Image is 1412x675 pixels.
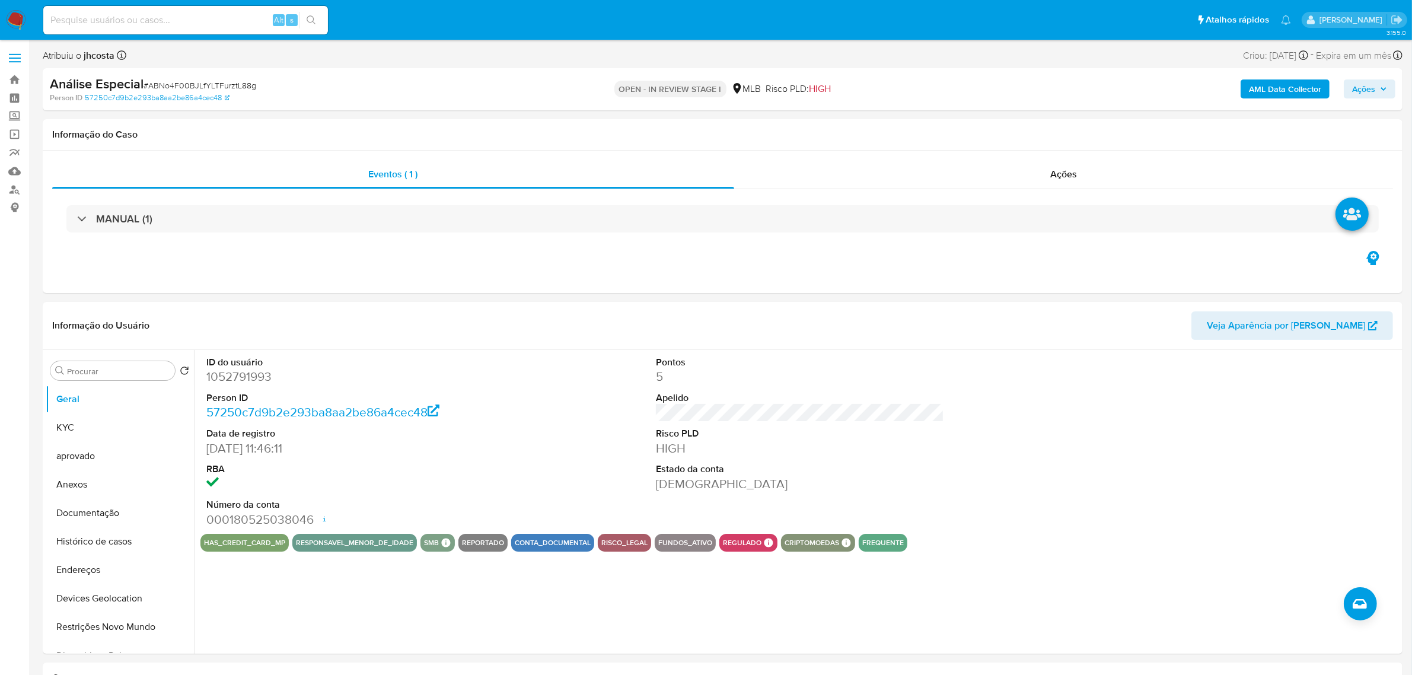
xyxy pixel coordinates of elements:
[1391,14,1403,26] a: Sair
[656,356,944,369] dt: Pontos
[1207,311,1365,340] span: Veja Aparência por [PERSON_NAME]
[1316,49,1391,62] span: Expira em um mês
[46,613,194,641] button: Restrições Novo Mundo
[46,527,194,556] button: Histórico de casos
[862,540,904,545] button: frequente
[46,413,194,442] button: KYC
[206,498,495,511] dt: Número da conta
[368,167,417,181] span: Eventos ( 1 )
[206,356,495,369] dt: ID do usuário
[1206,14,1269,26] span: Atalhos rápidos
[66,205,1379,233] div: MANUAL (1)
[462,540,504,545] button: reportado
[614,81,726,97] p: OPEN - IN REVIEW STAGE I
[46,385,194,413] button: Geral
[96,212,152,225] h3: MANUAL (1)
[1352,79,1375,98] span: Ações
[656,463,944,476] dt: Estado da conta
[731,82,761,95] div: MLB
[656,368,944,385] dd: 5
[656,391,944,405] dt: Apelido
[204,540,285,545] button: has_credit_card_mp
[43,12,328,28] input: Pesquise usuários ou casos...
[658,540,712,545] button: fundos_ativo
[180,366,189,379] button: Retornar ao pedido padrão
[785,540,839,545] button: criptomoedas
[43,49,114,62] span: Atribuiu o
[46,442,194,470] button: aprovado
[1249,79,1321,98] b: AML Data Collector
[46,499,194,527] button: Documentação
[85,93,230,103] a: 57250c7d9b2e293ba8aa2be86a4cec48
[46,641,194,670] button: Dispositivos Point
[1191,311,1393,340] button: Veja Aparência por [PERSON_NAME]
[206,427,495,440] dt: Data de registro
[50,74,144,93] b: Análise Especial
[1319,14,1386,26] p: jhonata.costa@mercadolivre.com
[50,93,82,103] b: Person ID
[1243,47,1308,63] div: Criou: [DATE]
[52,129,1393,141] h1: Informação do Caso
[296,540,413,545] button: responsavel_menor_de_idade
[46,584,194,613] button: Devices Geolocation
[67,366,170,377] input: Procurar
[1050,167,1077,181] span: Ações
[206,391,495,405] dt: Person ID
[206,440,495,457] dd: [DATE] 11:46:11
[206,403,440,421] a: 57250c7d9b2e293ba8aa2be86a4cec48
[206,463,495,476] dt: RBA
[290,14,294,26] span: s
[766,82,831,95] span: Risco PLD:
[299,12,323,28] button: search-icon
[274,14,283,26] span: Alt
[656,427,944,440] dt: Risco PLD
[46,470,194,499] button: Anexos
[144,79,256,91] span: # ABNo4F00BJLfYLTFurztL88g
[723,540,761,545] button: regulado
[1281,15,1291,25] a: Notificações
[206,368,495,385] dd: 1052791993
[515,540,591,545] button: conta_documental
[424,540,439,545] button: smb
[206,511,495,528] dd: 000180525038046
[52,320,149,332] h1: Informação do Usuário
[1241,79,1330,98] button: AML Data Collector
[1344,79,1395,98] button: Ações
[809,82,831,95] span: HIGH
[55,366,65,375] button: Procurar
[601,540,648,545] button: risco_legal
[656,440,944,457] dd: HIGH
[81,49,114,62] b: jhcosta
[1311,47,1314,63] span: -
[46,556,194,584] button: Endereços
[656,476,944,492] dd: [DEMOGRAPHIC_DATA]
